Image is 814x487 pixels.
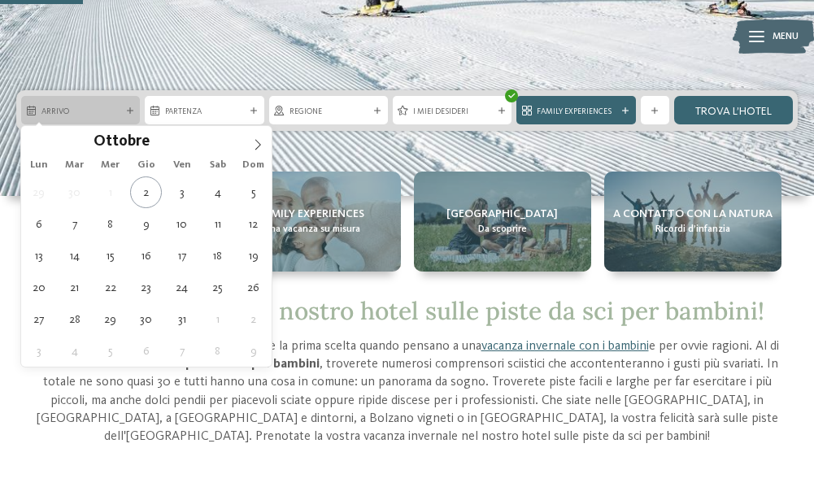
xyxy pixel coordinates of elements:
[202,272,233,303] span: Ottobre 25, 2025
[94,176,126,208] span: Ottobre 1, 2025
[237,335,269,367] span: Novembre 9, 2025
[202,208,233,240] span: Ottobre 11, 2025
[164,160,200,171] span: Ven
[655,223,730,237] span: Ricordi d’infanzia
[23,176,54,208] span: Settembre 29, 2025
[122,358,320,371] strong: hotel sulle piste da sci per bambini
[41,106,120,117] span: Arrivo
[23,240,54,272] span: Ottobre 13, 2025
[23,272,54,303] span: Ottobre 20, 2025
[481,340,649,353] a: vacanza invernale con i bambini
[166,176,198,208] span: Ottobre 3, 2025
[237,208,269,240] span: Ottobre 12, 2025
[59,335,90,367] span: Novembre 4, 2025
[130,335,162,367] span: Novembre 6, 2025
[130,272,162,303] span: Ottobre 23, 2025
[733,16,814,57] img: Familienhotels Südtirol
[33,337,781,446] p: Per molte famiglie l'[GEOGRAPHIC_DATA] è la prima scelta quando pensano a una e per ovvie ragioni...
[223,172,400,272] a: Hotel sulle piste da sci per bambini: divertimento senza confini Family experiences Una vacanza s...
[166,272,198,303] span: Ottobre 24, 2025
[604,172,781,272] a: Hotel sulle piste da sci per bambini: divertimento senza confini A contatto con la natura Ricordi...
[59,176,90,208] span: Settembre 30, 2025
[263,223,360,237] span: Una vacanza su misura
[94,135,150,150] span: Ottobre
[130,176,162,208] span: Ottobre 2, 2025
[237,272,269,303] span: Ottobre 26, 2025
[23,208,54,240] span: Ottobre 6, 2025
[94,208,126,240] span: Ottobre 8, 2025
[289,106,368,117] span: Regione
[59,303,90,335] span: Ottobre 28, 2025
[236,160,272,171] span: Dom
[446,207,558,223] span: [GEOGRAPHIC_DATA]
[237,240,269,272] span: Ottobre 19, 2025
[166,303,198,335] span: Ottobre 31, 2025
[166,335,198,367] span: Novembre 7, 2025
[94,335,126,367] span: Novembre 5, 2025
[130,208,162,240] span: Ottobre 9, 2025
[413,106,491,117] span: I miei desideri
[237,303,269,335] span: Novembre 2, 2025
[94,240,126,272] span: Ottobre 15, 2025
[773,30,799,44] span: Menu
[674,96,793,124] a: trova l’hotel
[202,240,233,272] span: Ottobre 18, 2025
[165,106,243,117] span: Partenza
[93,160,128,171] span: Mer
[202,335,233,367] span: Novembre 8, 2025
[200,160,236,171] span: Sab
[478,223,527,237] span: Da scoprire
[537,106,615,117] span: Family Experiences
[21,160,57,171] span: Lun
[130,240,162,272] span: Ottobre 16, 2025
[150,133,203,150] input: Year
[259,207,364,223] span: Family experiences
[94,303,126,335] span: Ottobre 29, 2025
[166,240,198,272] span: Ottobre 17, 2025
[59,272,90,303] span: Ottobre 21, 2025
[202,176,233,208] span: Ottobre 4, 2025
[613,207,773,223] span: A contatto con la natura
[166,208,198,240] span: Ottobre 10, 2025
[237,176,269,208] span: Ottobre 5, 2025
[130,303,162,335] span: Ottobre 30, 2025
[23,335,54,367] span: Novembre 3, 2025
[50,295,764,326] span: Dov’è che si va? Nel nostro hotel sulle piste da sci per bambini!
[57,160,93,171] span: Mar
[59,240,90,272] span: Ottobre 14, 2025
[414,172,591,272] a: Hotel sulle piste da sci per bambini: divertimento senza confini [GEOGRAPHIC_DATA] Da scoprire
[23,303,54,335] span: Ottobre 27, 2025
[59,208,90,240] span: Ottobre 7, 2025
[94,272,126,303] span: Ottobre 22, 2025
[128,160,164,171] span: Gio
[202,303,233,335] span: Novembre 1, 2025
